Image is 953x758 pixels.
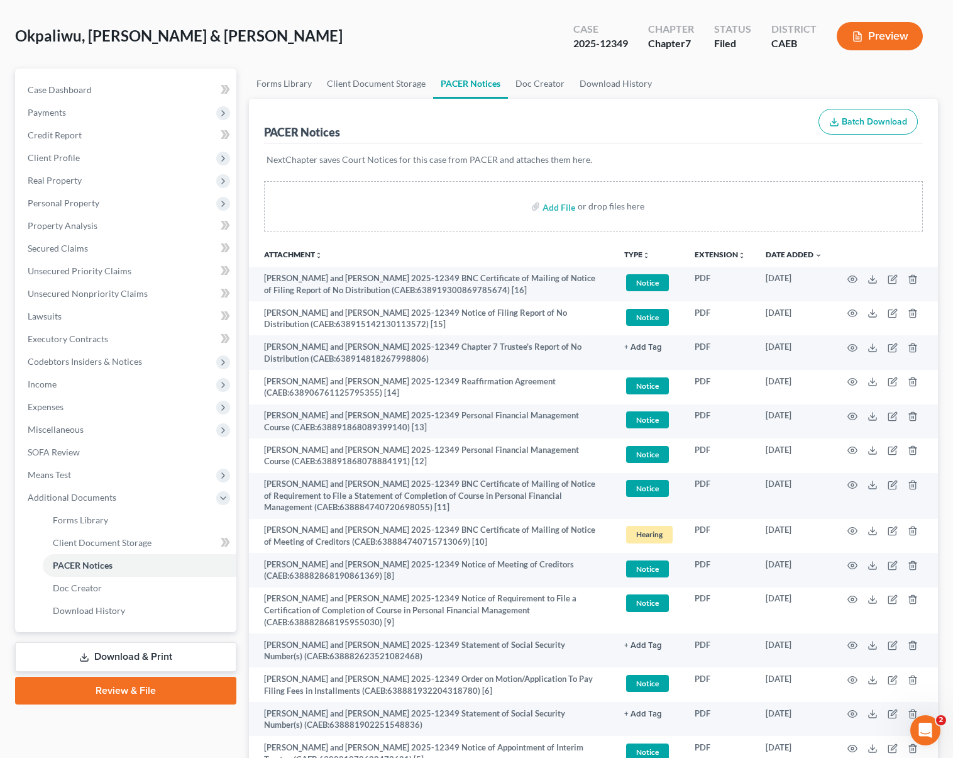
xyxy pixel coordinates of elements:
a: Client Document Storage [319,69,433,99]
td: [DATE] [756,519,832,554]
span: Unsecured Priority Claims [28,265,131,276]
a: Secured Claims [18,237,236,260]
span: Notice [626,560,669,577]
span: 7 [685,37,691,49]
td: [PERSON_NAME] and [PERSON_NAME] 2025-12349 Notice of Meeting of Creditors (CAEB:63888286819086136... [249,553,614,588]
span: Notice [626,274,669,291]
td: [DATE] [756,267,832,301]
span: Real Property [28,175,82,186]
span: Forms Library [53,515,108,525]
span: Executory Contracts [28,333,108,344]
button: Preview [837,22,923,50]
div: CAEB [771,36,817,51]
span: Notice [626,594,669,611]
td: PDF [685,519,756,554]
a: Forms Library [249,69,319,99]
a: Unsecured Nonpriority Claims [18,282,236,305]
div: Status [714,22,751,36]
span: Doc Creator [53,582,102,593]
a: Property Analysis [18,215,236,237]
div: Filed [714,36,751,51]
a: Notice [624,272,675,293]
a: Doc Creator [508,69,572,99]
a: Doc Creator [43,577,236,599]
span: Unsecured Nonpriority Claims [28,288,148,299]
a: Notice [624,307,675,328]
span: Lawsuits [28,311,62,321]
button: + Add Tag [624,642,662,650]
a: Notice [624,593,675,613]
span: Batch Download [842,116,907,127]
p: NextChapter saves Court Notices for this case from PACER and attaches them here. [267,153,920,166]
td: [DATE] [756,438,832,473]
td: [PERSON_NAME] and [PERSON_NAME] 2025-12349 Chapter 7 Trustee's Report of No Distribution (CAEB:63... [249,335,614,370]
td: PDF [685,404,756,439]
td: [DATE] [756,667,832,702]
td: PDF [685,370,756,404]
span: Notice [626,675,669,692]
span: Hearing [626,526,673,543]
div: Chapter [648,22,694,36]
td: [PERSON_NAME] and [PERSON_NAME] 2025-12349 Personal Financial Management Course (CAEB:63889186808... [249,404,614,439]
a: Client Document Storage [43,532,236,554]
td: [DATE] [756,301,832,336]
a: PACER Notices [433,69,508,99]
a: + Add Tag [624,341,675,353]
span: Notice [626,411,669,428]
span: Notice [626,480,669,497]
td: [PERSON_NAME] and [PERSON_NAME] 2025-12349 Order on Motion/Application To Pay Filing Fees in Inst... [249,667,614,702]
a: Review & File [15,677,236,705]
a: Notice [624,673,675,694]
a: Extensionunfold_more [695,250,746,259]
span: 2 [936,715,946,725]
td: [DATE] [756,473,832,519]
a: Notice [624,410,675,430]
a: Download & Print [15,642,236,672]
td: PDF [685,553,756,588]
td: [PERSON_NAME] and [PERSON_NAME] 2025-12349 Personal Financial Management Course (CAEB:63889186807... [249,438,614,473]
iframe: Intercom live chat [910,715,940,745]
td: PDF [685,301,756,336]
td: PDF [685,588,756,633]
td: PDF [685,335,756,370]
div: Case [573,22,628,36]
button: Batch Download [818,109,918,135]
td: PDF [685,473,756,519]
i: unfold_more [642,252,650,259]
a: Notice [624,444,675,465]
a: Credit Report [18,124,236,147]
td: [PERSON_NAME] and [PERSON_NAME] 2025-12349 BNC Certificate of Mailing of Notice of Meeting of Cre... [249,519,614,554]
button: + Add Tag [624,343,662,352]
td: PDF [685,267,756,301]
i: unfold_more [738,252,746,259]
div: District [771,22,817,36]
a: Forms Library [43,509,236,532]
td: PDF [685,438,756,473]
span: Credit Report [28,130,82,140]
span: Client Document Storage [53,537,151,548]
span: Notice [626,309,669,326]
td: [DATE] [756,588,832,633]
div: PACER Notices [264,125,340,140]
a: Lawsuits [18,305,236,328]
a: Notice [624,376,675,396]
button: TYPEunfold_more [624,251,650,259]
i: unfold_more [315,252,322,259]
a: Hearing [624,524,675,545]
a: Date Added expand_more [766,250,822,259]
span: SOFA Review [28,447,80,457]
span: Case Dashboard [28,84,92,95]
div: Chapter [648,36,694,51]
a: Attachmentunfold_more [264,250,322,259]
td: [DATE] [756,404,832,439]
span: Payments [28,107,66,118]
td: [PERSON_NAME] and [PERSON_NAME] 2025-12349 Statement of Social Security Number(s) (CAEB:638882623... [249,633,614,668]
span: Expenses [28,401,63,412]
td: [PERSON_NAME] and [PERSON_NAME] 2025-12349 Notice of Requirement to File a Certification of Compl... [249,588,614,633]
td: [DATE] [756,370,832,404]
span: Codebtors Insiders & Notices [28,356,142,367]
span: Additional Documents [28,492,116,503]
td: [DATE] [756,335,832,370]
a: + Add Tag [624,639,675,651]
td: [PERSON_NAME] and [PERSON_NAME] 2025-12349 Notice of Filing Report of No Distribution (CAEB:63891... [249,301,614,336]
